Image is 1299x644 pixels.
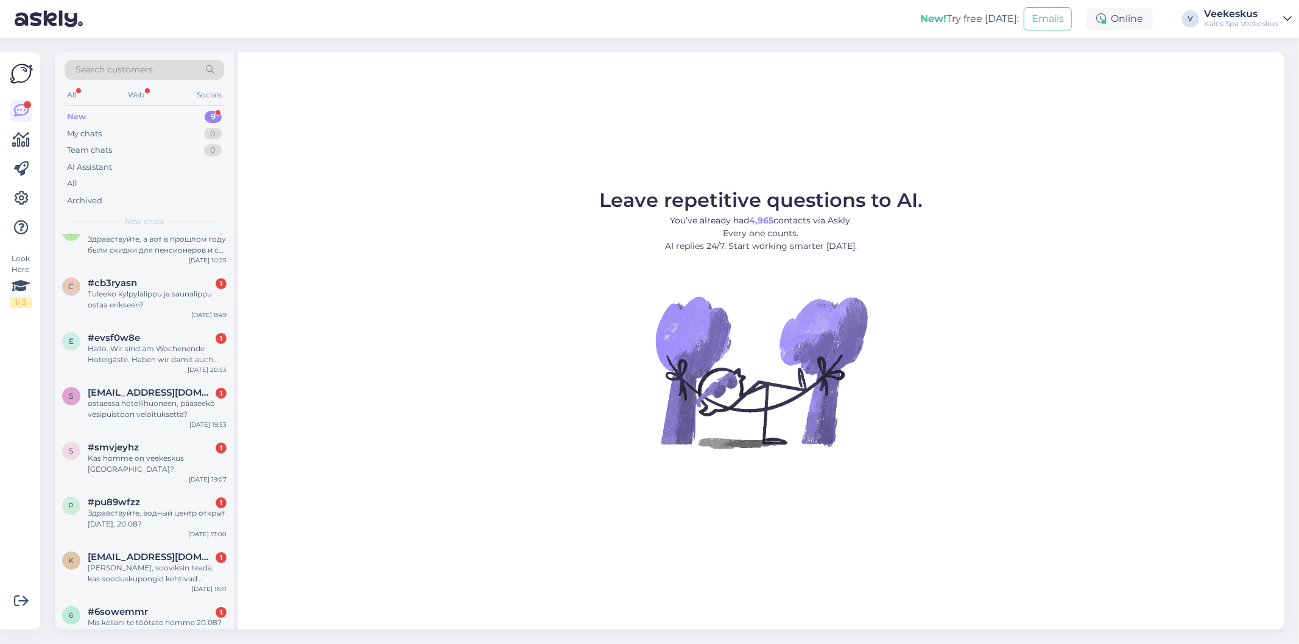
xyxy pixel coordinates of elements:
[1086,8,1153,30] div: Online
[192,584,227,593] div: [DATE] 16:11
[88,508,227,530] div: Здравствуйте, водный центр открыт [DATE], 20.08?
[216,388,227,399] div: 1
[88,398,227,420] div: ostaessa hotellihuoneen, pääseekö vesipuistoon veloituksetta?
[126,87,147,103] div: Web
[10,297,32,308] div: 1 / 3
[1204,19,1278,29] div: Kales Spa Veekeskus
[10,62,33,85] img: Askly Logo
[191,628,227,637] div: [DATE] 15:21
[88,289,227,310] div: Tuleeko kylpylälippu ja saunalippu ostaa erikseen?
[88,234,227,256] div: Здравствуйте, а вот в прошлом году были скидки для пенсионеров и с инвалидностью до 3 евро за 1,5...
[189,475,227,484] div: [DATE] 19:07
[188,530,227,539] div: [DATE] 17:00
[88,453,227,475] div: Kas homme on veekeskus [GEOGRAPHIC_DATA]?
[1204,9,1292,29] a: VeekeskusKales Spa Veekeskus
[88,617,227,628] div: Mis kellani te töötate homme 20.08?
[69,391,74,401] span: s
[204,128,222,140] div: 0
[67,128,102,140] div: My chats
[216,333,227,344] div: 1
[10,253,32,308] div: Look Here
[69,446,74,455] span: s
[88,606,148,617] span: #6sowemmr
[216,552,227,563] div: 1
[67,161,112,173] div: AI Assistant
[1024,7,1072,30] button: Emails
[88,497,140,508] span: #pu89wfzz
[88,551,214,562] span: kristinaivanova447@gmail.com
[67,195,102,207] div: Archived
[189,256,227,265] div: [DATE] 10:25
[76,63,153,76] span: Search customers
[88,343,227,365] div: Hallo. Wir sind am Wochenende Hotelgäste. Haben wir damit auch kostenfreien Eintritt in den Wasse...
[204,144,222,156] div: 0
[205,111,222,123] div: 9
[920,13,946,24] b: New!
[216,278,227,289] div: 1
[69,611,74,620] span: 6
[599,214,923,253] p: You’ve already had contacts via Askly. Every one counts. AI replies 24/7. Start working smarter [...
[194,87,224,103] div: Socials
[88,332,140,343] span: #evsf0w8e
[191,310,227,320] div: [DATE] 8:49
[216,607,227,618] div: 1
[1182,10,1199,27] div: V
[88,442,139,453] span: #smvjeyhz
[188,365,227,374] div: [DATE] 20:53
[216,497,227,508] div: 1
[65,87,79,103] div: All
[67,178,77,190] div: All
[216,443,227,453] div: 1
[67,111,86,123] div: New
[749,215,773,226] b: 4,965
[69,556,74,565] span: k
[69,337,74,346] span: e
[69,282,74,291] span: c
[652,262,871,481] img: No Chat active
[88,278,137,289] span: #cb3ryasn
[599,188,923,212] span: Leave repetitive questions to AI.
[1204,9,1278,19] div: Veekeskus
[67,144,112,156] div: Team chats
[69,501,74,510] span: p
[189,420,227,429] div: [DATE] 19:53
[88,387,214,398] span: saana.viertokangas@student.vaasa.fi
[88,562,227,584] div: [PERSON_NAME], sooviksin teada, kas sooduskupongid kehtivad homme?
[920,12,1019,26] div: Try free [DATE]:
[125,216,164,227] span: New chats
